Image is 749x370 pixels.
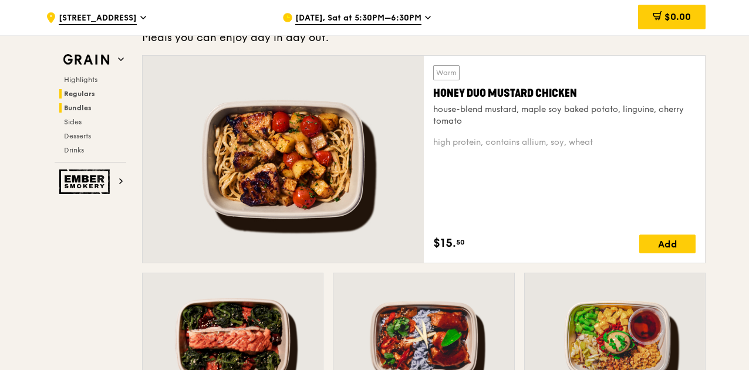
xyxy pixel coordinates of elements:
[456,237,465,247] span: 50
[59,49,113,70] img: Grain web logo
[64,146,84,154] span: Drinks
[295,12,421,25] span: [DATE], Sat at 5:30PM–6:30PM
[64,104,92,112] span: Bundles
[433,104,696,127] div: house-blend mustard, maple soy baked potato, linguine, cherry tomato
[64,132,91,140] span: Desserts
[64,118,82,126] span: Sides
[433,235,456,252] span: $15.
[433,65,460,80] div: Warm
[433,137,696,148] div: high protein, contains allium, soy, wheat
[59,169,113,194] img: Ember Smokery web logo
[664,11,691,22] span: $0.00
[59,12,137,25] span: [STREET_ADDRESS]
[639,235,696,253] div: Add
[142,29,706,46] div: Meals you can enjoy day in day out.
[64,90,95,98] span: Regulars
[64,76,97,84] span: Highlights
[433,85,696,101] div: Honey Duo Mustard Chicken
